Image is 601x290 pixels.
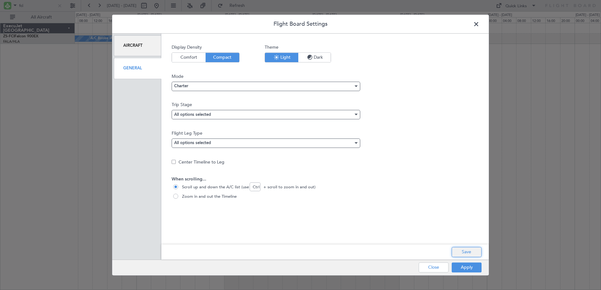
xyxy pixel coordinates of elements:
div: Aircraft [114,35,161,56]
span: Scroll up and down the A/C list (use Ctrl + scroll to zoom in and out) [179,184,316,191]
span: Trip Stage [172,101,478,108]
mat-select-trigger: All options selected [174,141,211,145]
mat-select-trigger: All options selected [174,113,211,117]
label: Center Timeline to Leg [179,159,224,165]
span: Display Density [172,44,240,51]
span: Flight Leg Type [172,130,478,137]
button: Apply [452,262,482,272]
div: General [114,58,161,79]
span: When scrolling... [172,176,478,183]
span: Charter [174,84,188,89]
span: Mode [172,73,478,80]
header: Flight Board Settings [112,15,489,34]
button: Save [452,247,482,257]
button: Comfort [172,53,206,62]
span: Theme [265,44,331,51]
button: Light [265,53,298,62]
button: Compact [206,53,239,62]
button: Dark [298,53,331,62]
span: Zoom in and out the Timeline [179,194,237,200]
button: Close [419,262,449,272]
